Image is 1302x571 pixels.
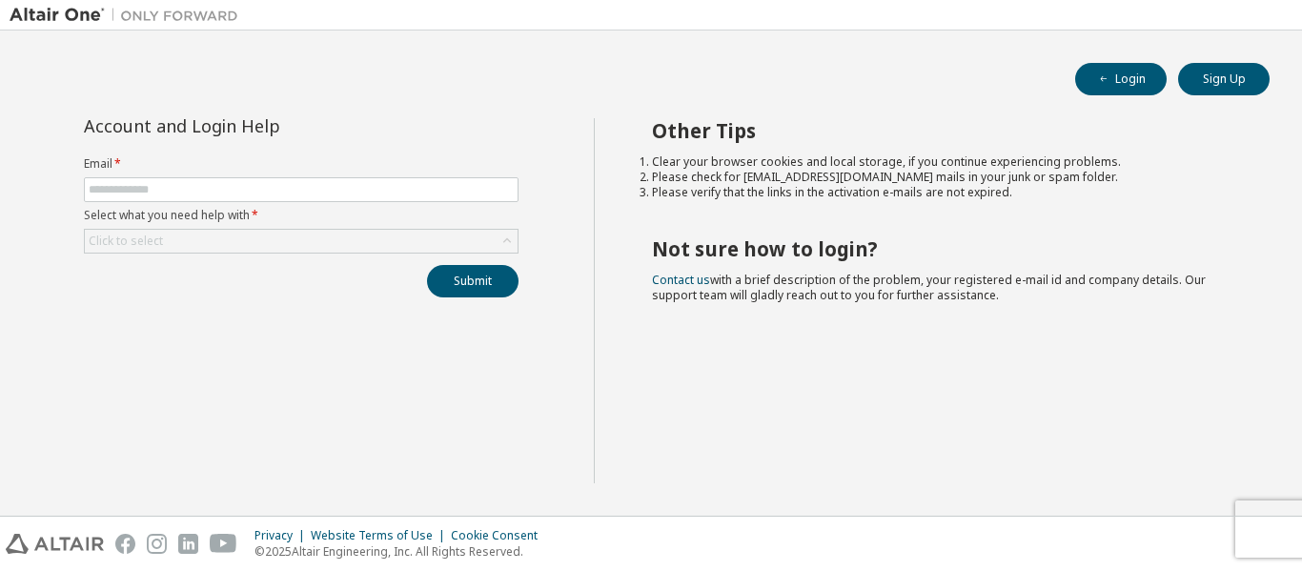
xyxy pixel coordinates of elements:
[652,154,1236,170] li: Clear your browser cookies and local storage, if you continue experiencing problems.
[85,230,518,253] div: Click to select
[84,118,432,133] div: Account and Login Help
[652,272,1206,303] span: with a brief description of the problem, your registered e-mail id and company details. Our suppo...
[254,543,549,560] p: © 2025 Altair Engineering, Inc. All Rights Reserved.
[451,528,549,543] div: Cookie Consent
[652,185,1236,200] li: Please verify that the links in the activation e-mails are not expired.
[652,118,1236,143] h2: Other Tips
[311,528,451,543] div: Website Terms of Use
[652,272,710,288] a: Contact us
[254,528,311,543] div: Privacy
[210,534,237,554] img: youtube.svg
[1178,63,1270,95] button: Sign Up
[115,534,135,554] img: facebook.svg
[6,534,104,554] img: altair_logo.svg
[1075,63,1167,95] button: Login
[427,265,519,297] button: Submit
[652,236,1236,261] h2: Not sure how to login?
[89,234,163,249] div: Click to select
[147,534,167,554] img: instagram.svg
[178,534,198,554] img: linkedin.svg
[84,156,519,172] label: Email
[652,170,1236,185] li: Please check for [EMAIL_ADDRESS][DOMAIN_NAME] mails in your junk or spam folder.
[10,6,248,25] img: Altair One
[84,208,519,223] label: Select what you need help with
